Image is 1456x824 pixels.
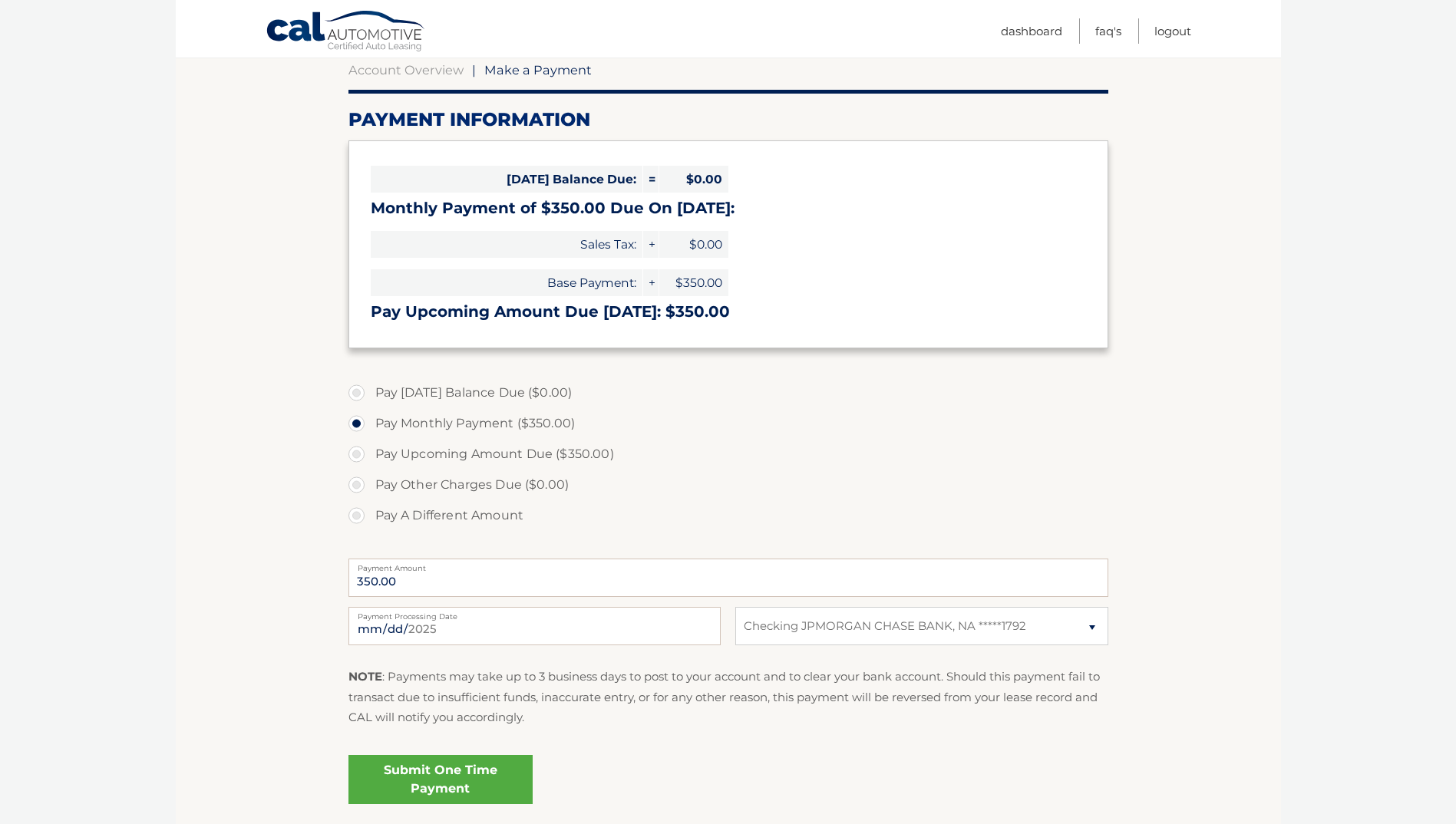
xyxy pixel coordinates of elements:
span: Base Payment: [371,269,642,296]
h2: Payment Information [348,108,1108,131]
label: Pay A Different Amount [348,500,1108,531]
label: Payment Processing Date [348,607,721,619]
input: Payment Date [348,607,721,645]
a: FAQ's [1095,18,1121,44]
a: Submit One Time Payment [348,755,533,804]
h3: Pay Upcoming Amount Due [DATE]: $350.00 [371,302,1086,321]
label: Pay Monthly Payment ($350.00) [348,408,1108,439]
span: + [643,231,659,258]
span: [DATE] Balance Due: [371,166,642,193]
label: Payment Amount [348,559,1108,571]
a: Account Overview [348,62,464,77]
span: $0.00 [659,231,728,258]
a: Logout [1154,18,1191,44]
label: Pay Upcoming Amount Due ($350.00) [348,439,1108,470]
span: $350.00 [659,269,728,296]
label: Pay Other Charges Due ($0.00) [348,470,1108,500]
a: Cal Automotive [266,10,427,54]
h3: Monthly Payment of $350.00 Due On [DATE]: [371,199,1086,218]
span: Sales Tax: [371,231,642,258]
span: + [643,269,659,296]
span: $0.00 [659,166,728,193]
span: | [472,62,476,77]
input: Payment Amount [348,559,1108,597]
label: Pay [DATE] Balance Due ($0.00) [348,377,1108,408]
span: = [643,166,659,193]
p: : Payments may take up to 3 business days to post to your account and to clear your bank account.... [348,667,1108,727]
span: Make a Payment [484,62,592,77]
strong: NOTE [348,669,382,684]
a: Dashboard [1001,18,1062,44]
